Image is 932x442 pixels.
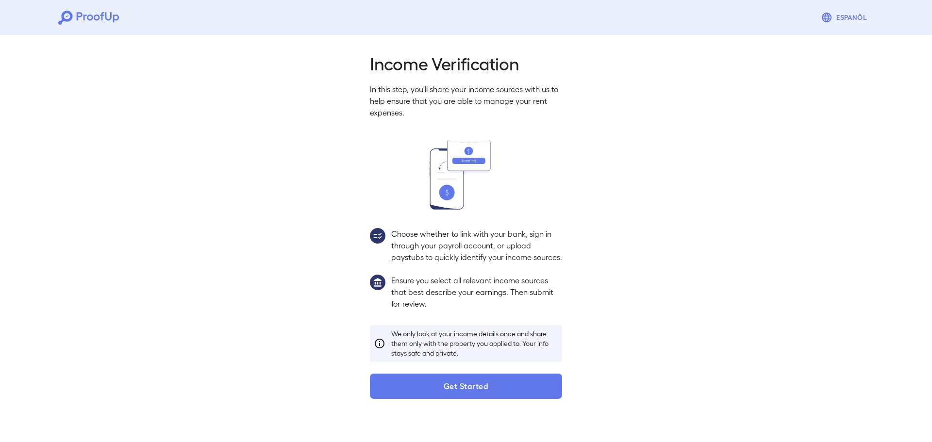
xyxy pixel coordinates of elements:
[370,83,562,118] p: In this step, you'll share your income sources with us to help ensure that you are able to manage...
[817,8,874,27] button: Espanõl
[370,374,562,399] button: Get Started
[391,329,558,358] p: We only look at your income details once and share them only with the property you applied to. Yo...
[430,140,502,210] img: transfer_money.svg
[370,52,562,74] h2: Income Verification
[370,275,385,290] img: group1.svg
[391,275,562,310] p: Ensure you select all relevant income sources that best describe your earnings. Then submit for r...
[391,228,562,263] p: Choose whether to link with your bank, sign in through your payroll account, or upload paystubs t...
[370,228,385,244] img: group2.svg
